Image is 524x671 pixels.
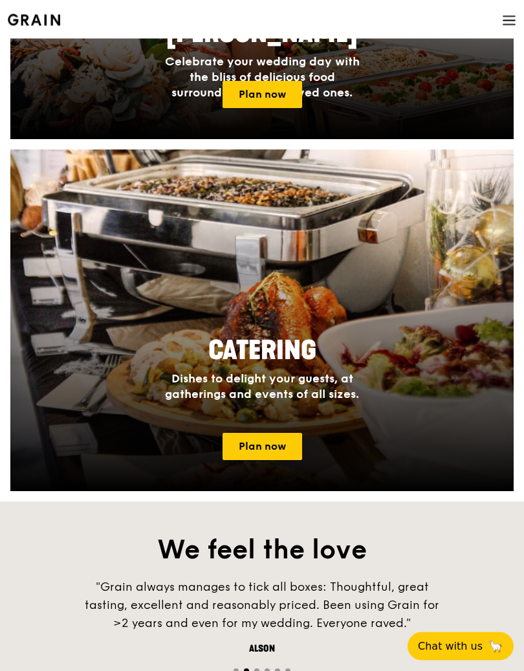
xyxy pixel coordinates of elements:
span: 🦙 [488,639,503,654]
a: CateringDishes to delight your guests, at gatherings and events of all sizes.Plan now [10,150,514,492]
span: Catering [208,336,316,367]
div: "Grain always manages to tick all boxes: Thoughtful, great tasting, excellent and reasonably pric... [68,578,456,633]
a: Plan now [223,434,302,461]
img: catering-card.e1cfaf3e.jpg [10,150,514,492]
span: Celebrate your wedding day with the bliss of delicious food surrounded by your loved ones. [165,55,360,100]
div: Alson [68,643,456,656]
a: Plan now [223,82,302,109]
span: Chat with us [418,639,483,654]
span: Dishes to delight your guests, at gatherings and events of all sizes. [165,372,359,402]
img: Grain [8,14,60,26]
button: Chat with us🦙 [408,632,514,661]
